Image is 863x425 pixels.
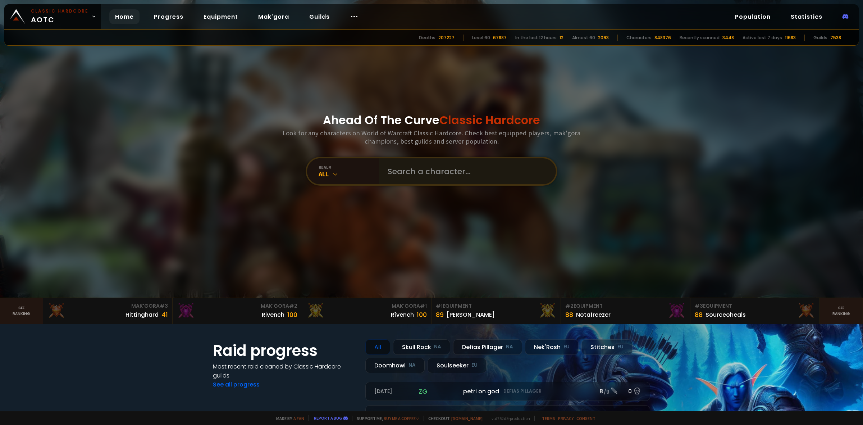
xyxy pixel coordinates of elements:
div: Characters [626,35,652,41]
span: AOTC [31,8,88,25]
span: Checkout [424,416,483,421]
h1: Raid progress [213,339,357,362]
span: # 1 [436,302,443,309]
div: Equipment [436,302,556,310]
a: Consent [576,416,595,421]
a: See all progress [213,380,260,389]
a: Mak'gora [252,9,295,24]
h4: Most recent raid cleaned by Classic Hardcore guilds [213,362,357,380]
small: EU [471,362,478,369]
div: Hittinghard [125,310,159,319]
a: Classic HardcoreAOTC [4,4,101,29]
a: Seeranking [820,298,863,324]
a: [DATE]zgpetri on godDefias Pillager8 /90 [365,382,650,401]
a: #2Equipment88Notafreezer [561,298,690,324]
a: Equipment [198,9,244,24]
div: 12 [560,35,563,41]
div: Doomhowl [365,358,425,373]
div: 3448 [722,35,734,41]
a: Report a bug [314,415,342,421]
a: [DATE]roaqpetri on godDefias Pillager5 /60 [365,405,650,424]
div: In the last 12 hours [515,35,557,41]
span: # 2 [565,302,574,309]
a: Terms [542,416,555,421]
small: NA [506,343,513,351]
a: Population [729,9,776,24]
div: Level 60 [472,35,490,41]
div: Defias Pillager [453,339,522,355]
div: 11683 [785,35,796,41]
a: #3Equipment88Sourceoheals [690,298,820,324]
div: [PERSON_NAME] [447,310,495,319]
span: # 3 [695,302,703,309]
div: 100 [287,310,297,320]
div: 89 [436,310,444,320]
a: Privacy [558,416,574,421]
div: Skull Rock [393,339,450,355]
h1: Ahead Of The Curve [323,112,540,129]
div: Equipment [565,302,686,310]
div: Notafreezer [576,310,611,319]
div: 100 [417,310,427,320]
div: Mak'Gora [47,302,168,310]
div: Guilds [813,35,827,41]
a: Mak'Gora#3Hittinghard41 [43,298,173,324]
div: All [319,170,379,178]
div: 41 [161,310,168,320]
div: Deaths [419,35,435,41]
a: Mak'Gora#2Rivench100 [173,298,302,324]
div: Rîvench [391,310,414,319]
div: Rivench [262,310,284,319]
div: Active last 7 days [743,35,782,41]
div: Nek'Rosh [525,339,579,355]
div: 67887 [493,35,507,41]
small: EU [563,343,570,351]
a: a fan [293,416,304,421]
div: 848376 [654,35,671,41]
span: Classic Hardcore [439,112,540,128]
a: [DOMAIN_NAME] [451,416,483,421]
a: Mak'Gora#1Rîvench100 [302,298,431,324]
div: 2093 [598,35,609,41]
div: realm [319,164,379,170]
div: Stitches [581,339,633,355]
h3: Look for any characters on World of Warcraft Classic Hardcore. Check best equipped players, mak'g... [280,129,583,145]
div: Mak'Gora [306,302,427,310]
div: Recently scanned [680,35,720,41]
a: Guilds [303,9,335,24]
span: # 1 [420,302,427,309]
input: Search a character... [383,158,547,184]
div: Mak'Gora [177,302,297,310]
small: NA [408,362,416,369]
span: Made by [272,416,304,421]
a: #1Equipment89[PERSON_NAME] [431,298,561,324]
a: Statistics [785,9,828,24]
small: EU [617,343,624,351]
div: 88 [695,310,703,320]
div: 207227 [438,35,455,41]
div: Soulseeker [428,358,487,373]
span: Support me, [352,416,419,421]
small: NA [434,343,441,351]
div: 7538 [830,35,841,41]
span: # 3 [160,302,168,309]
div: 88 [565,310,573,320]
small: Classic Hardcore [31,8,88,14]
a: Home [109,9,140,24]
a: Progress [148,9,189,24]
span: # 2 [289,302,297,309]
div: All [365,339,390,355]
div: Sourceoheals [706,310,746,319]
a: Buy me a coffee [384,416,419,421]
span: v. d752d5 - production [487,416,530,421]
div: Almost 60 [572,35,595,41]
div: Equipment [695,302,815,310]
